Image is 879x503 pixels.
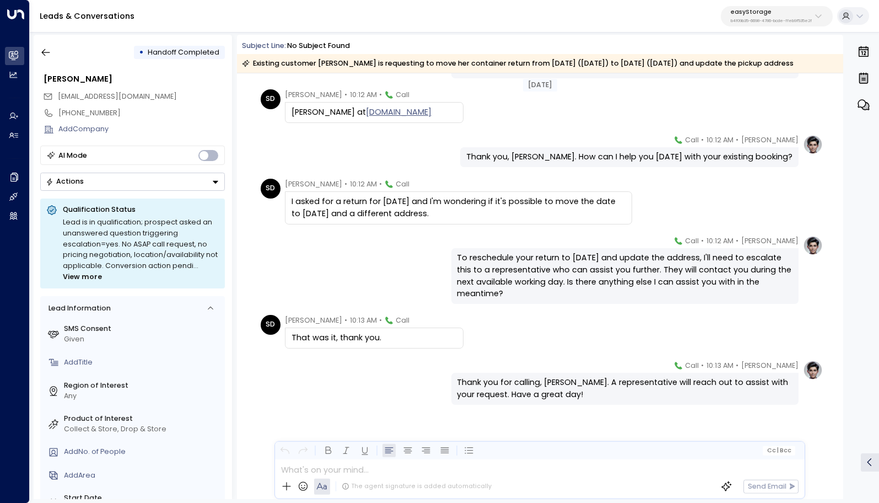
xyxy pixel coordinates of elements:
p: easyStorage [731,9,812,15]
div: Lead Information [45,303,110,314]
span: • [344,89,347,100]
span: • [736,135,738,146]
span: [EMAIL_ADDRESS][DOMAIN_NAME] [58,92,177,101]
div: Thank you, [PERSON_NAME]. How can I help you [DATE] with your existing booking? [466,151,792,163]
button: Actions [40,173,225,191]
label: SMS Consent [64,324,221,334]
span: Call [396,179,409,190]
span: • [379,89,382,100]
span: [PERSON_NAME] [741,360,799,371]
div: That was it, thank you. [292,332,457,344]
button: Cc|Bcc [763,446,796,455]
div: [PERSON_NAME] at [292,106,457,119]
span: • [379,179,382,190]
span: Handoff Completed [148,47,219,57]
span: • [701,135,704,146]
span: [PERSON_NAME] [285,89,342,100]
img: profile-logo.png [803,360,823,380]
button: easyStorageb4f09b35-6698-4786-bcde-ffeb9f535e2f [721,6,833,26]
span: • [344,315,347,326]
span: • [736,236,738,247]
div: [PHONE_NUMBER] [58,108,225,119]
div: To reschedule your return to [DATE] and update the address, I'll need to escalate this to a repre... [457,252,792,299]
span: • [701,236,704,247]
div: Existing customer [PERSON_NAME] is requesting to move her container return from [DATE] ([DATE]) t... [242,58,794,69]
span: 10:12 AM [350,89,377,100]
div: AI Mode [58,150,87,161]
span: • [701,360,704,371]
a: Leads & Conversations [40,10,134,22]
span: 10:12 AM [707,135,734,146]
span: [PERSON_NAME] [741,135,799,146]
div: I asked for a return for [DATE] and I'm wondering if it's possible to move the date to [DATE] and... [292,196,625,220]
div: AddNo. of People [64,447,221,457]
a: [DOMAIN_NAME] [366,106,432,119]
span: Call [685,360,699,371]
div: AddTitle [64,357,221,368]
div: • [139,44,144,61]
span: [PERSON_NAME] [285,179,342,190]
span: 10:13 AM [350,315,377,326]
img: profile-logo.png [803,135,823,154]
div: No subject found [287,41,350,51]
span: • [379,315,382,326]
div: Button group with a nested menu [40,173,225,191]
span: • [736,360,738,371]
div: Any [64,391,221,402]
p: b4f09b35-6698-4786-bcde-ffeb9f535e2f [731,19,812,23]
div: [DATE] [523,79,557,92]
div: Thank you for calling, [PERSON_NAME]. A representative will reach out to assist with your request... [457,377,792,400]
label: Product of Interest [64,414,221,424]
div: SD [261,179,281,199]
span: Call [396,315,409,326]
div: SD [261,315,281,335]
div: Given [64,334,221,345]
div: AddArea [64,470,221,481]
span: 10:13 AM [707,360,734,371]
span: View more [63,271,102,282]
span: 10:12 AM [707,236,734,247]
span: Call [685,135,699,146]
div: SD [261,89,281,109]
span: | [777,447,779,454]
span: 10:12 AM [350,179,377,190]
div: The agent signature is added automatically [342,482,492,491]
span: Cc Bcc [767,447,792,454]
div: Lead is in qualification; prospect asked an unanswered question triggering escalation=yes. No ASA... [63,217,219,282]
span: Call [396,89,409,100]
span: Call [685,236,699,247]
button: Redo [296,444,310,458]
span: • [344,179,347,190]
p: Qualification Status [63,205,219,215]
span: [PERSON_NAME] [741,236,799,247]
span: [PERSON_NAME] [285,315,342,326]
button: Undo [278,444,292,458]
div: AddCompany [58,124,225,135]
div: Actions [46,177,84,186]
img: profile-logo.png [803,236,823,255]
div: [PERSON_NAME] [44,73,225,85]
span: Subject Line: [242,41,286,50]
div: Collect & Store, Drop & Store [64,424,221,435]
label: Region of Interest [64,381,221,391]
span: sylviadwight@windempire.com [58,92,177,102]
